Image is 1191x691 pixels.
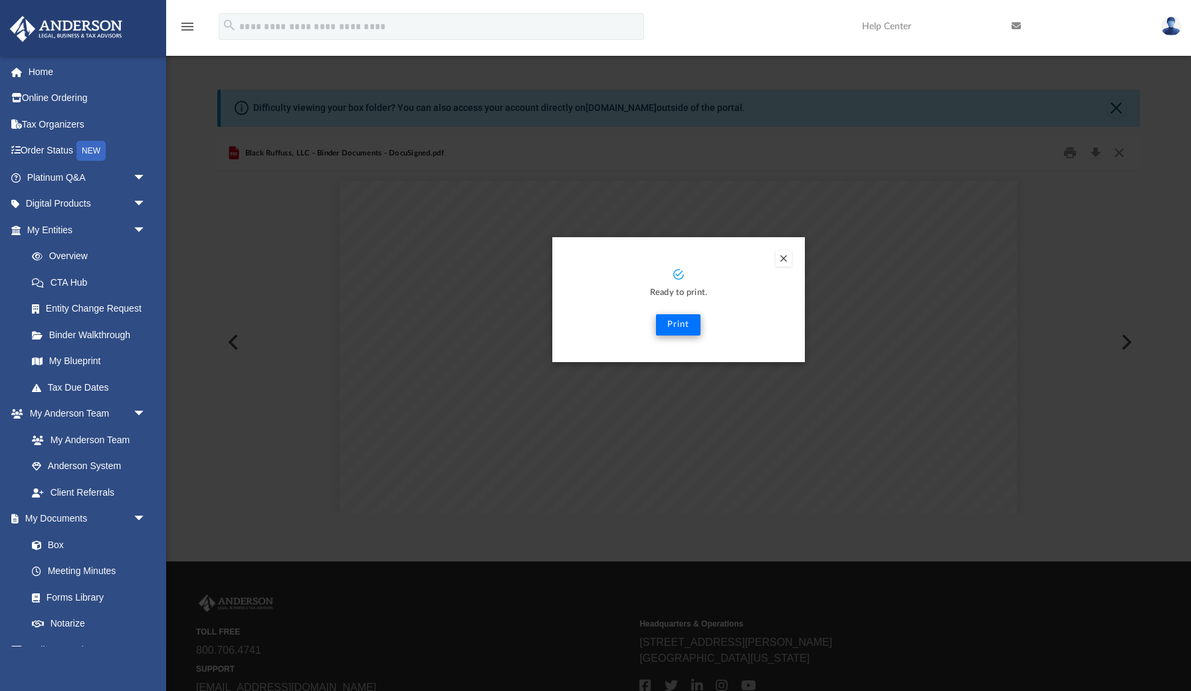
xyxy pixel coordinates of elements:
span: arrow_drop_down [133,637,160,664]
a: My Anderson Teamarrow_drop_down [9,401,160,427]
a: Entity Change Request [19,296,166,322]
a: My Entitiesarrow_drop_down [9,217,166,243]
span: arrow_drop_down [133,506,160,533]
a: CTA Hub [19,269,166,296]
a: Forms Library [19,584,153,611]
a: Order StatusNEW [9,138,166,165]
a: My Documentsarrow_drop_down [9,506,160,532]
a: Client Referrals [19,479,160,506]
span: arrow_drop_down [133,164,160,191]
div: Preview [217,136,1140,514]
div: NEW [76,141,106,161]
a: Digital Productsarrow_drop_down [9,191,166,217]
button: Print [656,314,701,336]
a: Online Ordering [9,85,166,112]
a: menu [179,25,195,35]
p: Ready to print. [566,286,792,301]
a: Tax Organizers [9,111,166,138]
span: arrow_drop_down [133,191,160,218]
span: arrow_drop_down [133,217,160,244]
a: Box [19,532,153,558]
img: User Pic [1161,17,1181,36]
span: arrow_drop_down [133,401,160,428]
img: Anderson Advisors Platinum Portal [6,16,126,42]
a: Platinum Q&Aarrow_drop_down [9,164,166,191]
a: My Blueprint [19,348,160,375]
i: search [222,18,237,33]
a: Notarize [19,611,160,637]
a: Overview [19,243,166,270]
a: Anderson System [19,453,160,480]
i: menu [179,19,195,35]
a: Online Learningarrow_drop_down [9,637,160,663]
a: Home [9,58,166,85]
a: Meeting Minutes [19,558,160,585]
a: Tax Due Dates [19,374,166,401]
a: Binder Walkthrough [19,322,166,348]
a: My Anderson Team [19,427,153,453]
